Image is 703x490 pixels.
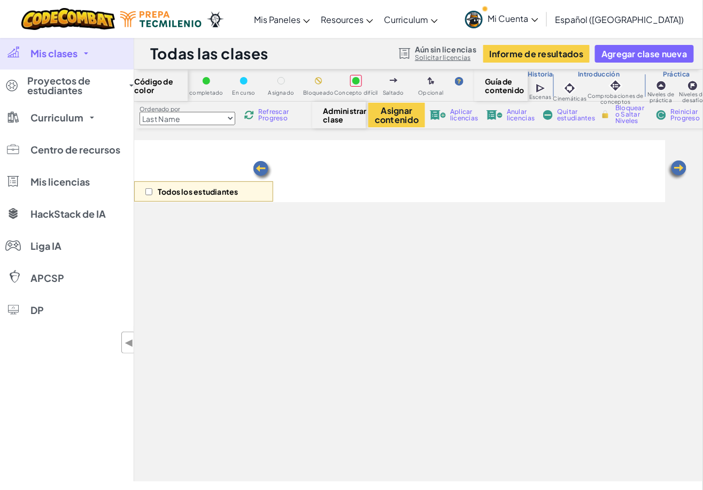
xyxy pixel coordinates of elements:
img: avatar [465,11,483,28]
img: IconChallengeLevel.svg [687,80,698,91]
span: Asignado [268,90,295,96]
button: Asignar contenido [368,103,425,127]
span: Curriculum [384,14,428,25]
span: Bloquear o Saltar Niveles [615,105,647,124]
h1: Todas las clases [150,43,268,64]
span: Niveles de práctica [645,91,677,103]
span: Aún sin licencias [415,45,476,53]
a: Curriculum [378,5,443,34]
img: IconLock.svg [600,110,611,119]
span: Guía de contenido [485,77,517,94]
p: Todos los estudiantes [158,187,238,196]
span: Escenas [529,94,552,100]
img: Arrow_Left.png [667,159,688,181]
img: Ozaria [207,11,224,27]
span: Mi Cuenta [488,13,538,24]
span: ◀ [125,335,134,350]
img: Tecmilenio logo [120,11,202,27]
span: Comprobaciones de conceptos [587,93,645,105]
span: Resources [321,14,364,25]
span: Español ([GEOGRAPHIC_DATA]) [555,14,684,25]
img: IconReset.svg [656,110,666,120]
a: Mis Paneles [249,5,315,34]
span: Anular licencias [507,109,535,121]
span: Saltado [383,90,404,96]
img: IconRemoveStudents.svg [543,110,553,120]
a: Español ([GEOGRAPHIC_DATA]) [550,5,690,34]
img: IconReload.svg [244,110,254,120]
span: Proyectos de estudiantes [27,76,123,95]
img: IconCutscene.svg [536,82,547,94]
span: Mis licencias [30,177,90,187]
span: Código de color [134,77,188,94]
span: Quitar estudiantes [557,109,595,121]
label: Ordenado por [140,105,235,113]
img: IconInteractive.svg [608,78,623,93]
span: Centro de recursos [30,145,120,155]
button: Informe de resultados [483,45,590,63]
img: IconOptionalLevel.svg [428,77,435,86]
span: Concepto difícil [334,90,378,96]
span: completado [189,90,223,96]
span: Aplicar licencias [450,109,478,121]
img: IconHint.svg [455,77,463,86]
img: IconLicenseApply.svg [430,110,446,120]
span: Mis Paneles [254,14,300,25]
span: HackStack de IA [30,209,106,219]
img: IconSkippedLevel.svg [390,78,398,82]
a: Resources [315,5,378,34]
h3: Historia [528,70,553,79]
span: Refrescar Progreso [258,109,291,121]
a: Solicitar licencias [415,53,476,62]
span: Mis clases [30,49,78,58]
button: Agregar clase nueva [595,45,693,63]
img: IconLicenseRevoke.svg [486,110,503,120]
img: CodeCombat logo [21,8,115,30]
h3: Introducción [553,70,645,79]
span: Liga IA [30,241,61,251]
img: IconPracticeLevel.svg [656,80,667,91]
span: En curso [233,90,256,96]
span: Cinemáticas [553,96,587,102]
a: Mi Cuenta [460,2,544,36]
img: IconCinematic.svg [562,81,577,96]
span: Opcional [419,90,444,96]
img: Arrow_Left.png [252,160,273,181]
span: Curriculum [30,113,83,122]
span: Bloqueado [303,90,334,96]
span: Administrar clase [323,106,355,124]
